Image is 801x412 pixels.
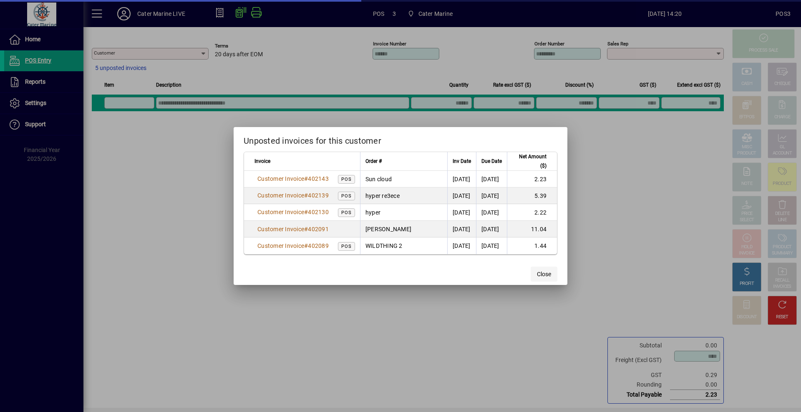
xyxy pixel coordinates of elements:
[537,270,551,279] span: Close
[257,226,304,232] span: Customer Invoice
[447,204,476,221] td: [DATE]
[308,226,329,232] span: 402091
[365,176,392,182] span: Sun cloud
[507,237,557,254] td: 1.44
[308,175,329,182] span: 402143
[365,192,400,199] span: hyper re3ece
[304,192,308,199] span: #
[304,242,308,249] span: #
[257,209,304,215] span: Customer Invoice
[365,242,403,249] span: WILDTHING 2
[507,204,557,221] td: 2.22
[341,177,352,182] span: POS
[341,210,352,215] span: POS
[234,127,567,151] h2: Unposted invoices for this customer
[257,242,304,249] span: Customer Invoice
[365,157,382,166] span: Order #
[447,171,476,187] td: [DATE]
[507,171,557,187] td: 2.23
[453,157,471,166] span: Inv Date
[308,242,329,249] span: 402089
[254,174,332,183] a: Customer Invoice#402143
[254,191,332,200] a: Customer Invoice#402139
[257,192,304,199] span: Customer Invoice
[447,221,476,237] td: [DATE]
[304,209,308,215] span: #
[254,207,332,217] a: Customer Invoice#402130
[476,237,507,254] td: [DATE]
[476,221,507,237] td: [DATE]
[476,204,507,221] td: [DATE]
[507,221,557,237] td: 11.04
[257,175,304,182] span: Customer Invoice
[254,157,270,166] span: Invoice
[304,175,308,182] span: #
[341,193,352,199] span: POS
[476,187,507,204] td: [DATE]
[308,209,329,215] span: 402130
[365,209,380,216] span: hyper
[512,152,547,170] span: Net Amount ($)
[531,267,557,282] button: Close
[507,187,557,204] td: 5.39
[254,225,332,234] a: Customer Invoice#402091
[476,171,507,187] td: [DATE]
[304,226,308,232] span: #
[447,237,476,254] td: [DATE]
[254,241,332,250] a: Customer Invoice#402089
[447,187,476,204] td: [DATE]
[365,226,411,232] span: [PERSON_NAME]
[308,192,329,199] span: 402139
[481,157,502,166] span: Due Date
[341,244,352,249] span: POS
